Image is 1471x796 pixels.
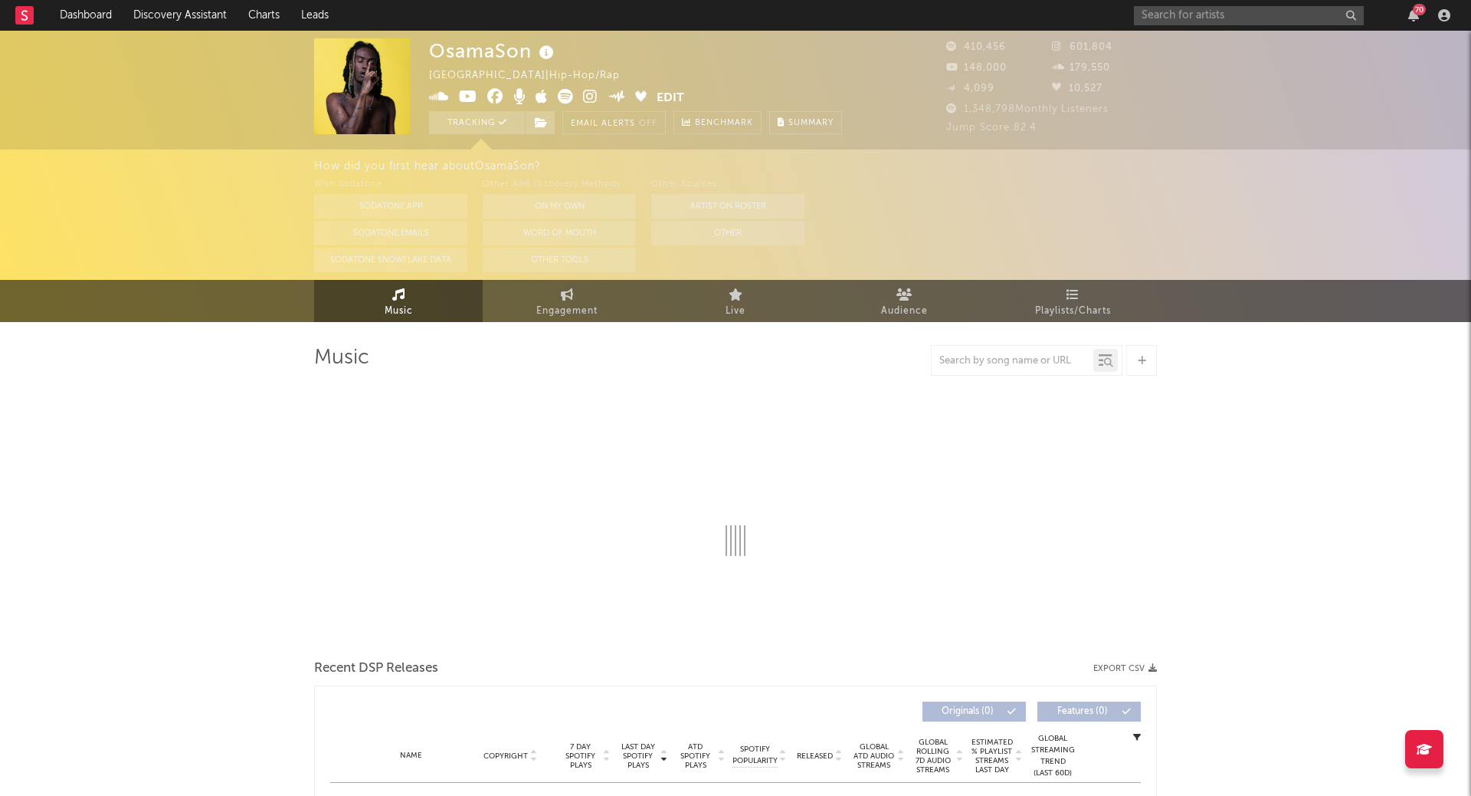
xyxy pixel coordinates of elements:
[429,111,525,134] button: Tracking
[314,194,467,219] button: Sodatone App
[1093,664,1157,673] button: Export CSV
[881,302,928,321] span: Audience
[483,280,651,322] a: Engagement
[429,38,558,64] div: OsamaSon
[483,194,636,219] button: On My Own
[1052,42,1112,52] span: 601,804
[1035,302,1111,321] span: Playlists/Charts
[1052,63,1110,73] span: 179,550
[797,752,833,761] span: Released
[853,742,895,770] span: Global ATD Audio Streams
[1052,84,1102,94] span: 10,527
[560,742,601,770] span: 7 Day Spotify Plays
[651,221,804,245] button: Other
[361,750,461,761] div: Name
[639,120,657,128] em: Off
[1134,6,1364,25] input: Search for artists
[314,248,467,272] button: Sodatone Snowflake Data
[1037,702,1141,722] button: Features(0)
[932,355,1093,367] input: Search by song name or URL
[769,111,842,134] button: Summary
[726,302,745,321] span: Live
[483,176,636,194] div: Other A&R Discovery Methods
[536,302,598,321] span: Engagement
[483,248,636,272] button: Other Tools
[1030,733,1076,779] div: Global Streaming Trend (Last 60D)
[673,111,762,134] a: Benchmark
[314,221,467,245] button: Sodatone Emails
[618,742,658,770] span: Last Day Spotify Plays
[946,123,1037,133] span: Jump Score: 82.4
[385,302,413,321] span: Music
[1413,4,1426,15] div: 70
[732,744,778,767] span: Spotify Popularity
[1047,707,1118,716] span: Features ( 0 )
[788,119,834,127] span: Summary
[922,702,1026,722] button: Originals(0)
[562,111,666,134] button: Email AlertsOff
[651,280,820,322] a: Live
[912,738,954,775] span: Global Rolling 7D Audio Streams
[314,659,438,678] span: Recent DSP Releases
[429,67,637,85] div: [GEOGRAPHIC_DATA] | Hip-Hop/Rap
[988,280,1157,322] a: Playlists/Charts
[314,157,1471,176] div: How did you first hear about OsamaSon ?
[946,84,994,94] span: 4,099
[657,89,684,108] button: Edit
[314,280,483,322] a: Music
[932,707,1003,716] span: Originals ( 0 )
[695,114,753,133] span: Benchmark
[651,194,804,219] button: Artist on Roster
[675,742,716,770] span: ATD Spotify Plays
[946,104,1109,114] span: 1,348,798 Monthly Listeners
[483,221,636,245] button: Word Of Mouth
[946,42,1006,52] span: 410,456
[820,280,988,322] a: Audience
[651,176,804,194] div: Other Sources
[946,63,1007,73] span: 148,000
[483,752,528,761] span: Copyright
[971,738,1013,775] span: Estimated % Playlist Streams Last Day
[314,176,467,194] div: With Sodatone
[1408,9,1419,21] button: 70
